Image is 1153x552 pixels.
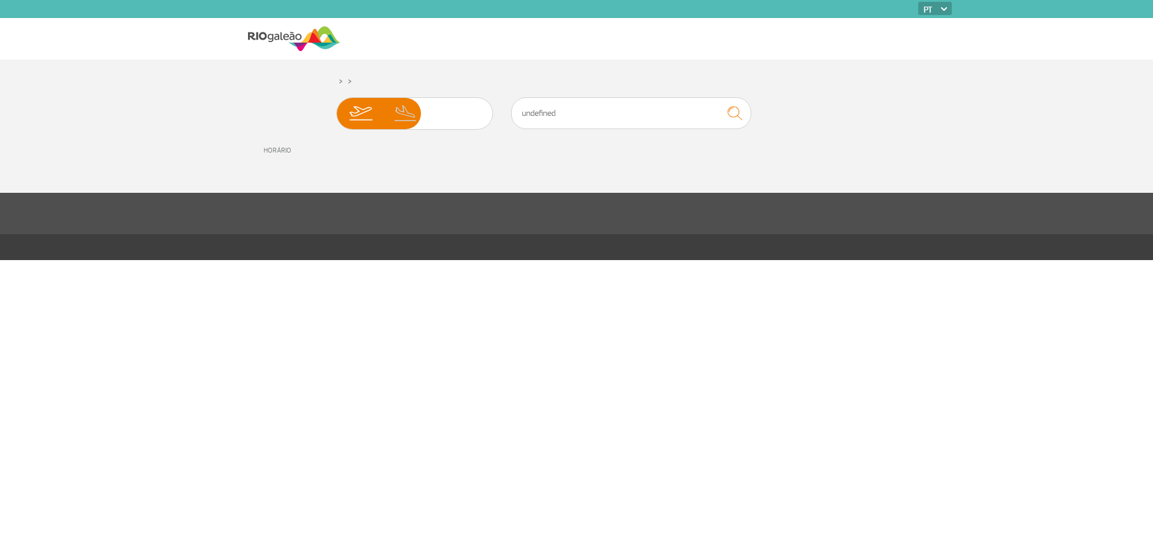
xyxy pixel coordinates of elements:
[339,74,343,88] a: >
[511,97,751,129] input: undefined
[348,74,352,88] a: >
[342,98,380,129] img: slider-embarque
[247,147,312,154] div: HORÁRIO
[388,98,423,129] img: slider-desembarque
